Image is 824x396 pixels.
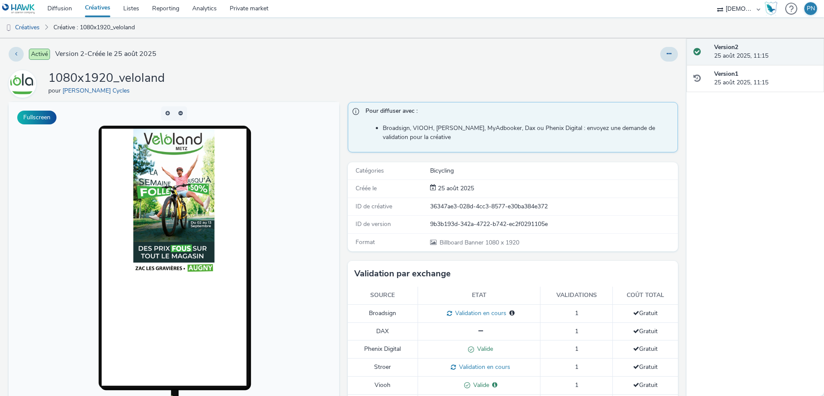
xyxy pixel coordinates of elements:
[356,184,377,192] span: Créée le
[633,363,658,371] span: Gratuit
[2,3,35,14] img: undefined Logo
[714,43,738,51] strong: Version 2
[48,87,62,95] span: pour
[436,184,474,193] div: Création 25 août 2025, 11:15
[765,2,777,15] img: Hawk Academy
[452,309,506,317] span: Validation en cours
[348,304,418,322] td: Broadsign
[575,363,578,371] span: 1
[29,49,50,60] span: Activé
[633,309,658,317] span: Gratuit
[383,124,674,142] li: Broadsign, VIOOH, [PERSON_NAME], MyAdbooker, Dax ou Phenix Digital : envoyez une demande de valid...
[575,381,578,389] span: 1
[440,238,485,247] span: Billboard Banner
[418,287,540,304] th: Etat
[48,70,165,87] h1: 1080x1920_veloland
[633,381,658,389] span: Gratuit
[348,340,418,359] td: Phenix Digital
[4,24,13,32] img: dooh
[348,358,418,376] td: Stroer
[348,322,418,340] td: DAX
[456,363,510,371] span: Validation en cours
[365,107,669,118] span: Pour diffuser avec :
[55,49,156,59] span: Version 2 - Créée le 25 août 2025
[474,345,493,353] span: Valide
[430,167,677,175] div: Bicycling
[575,327,578,335] span: 1
[714,70,817,87] div: 25 août 2025, 11:15
[612,287,678,304] th: Coût total
[9,80,40,88] a: Stephane Gavillon Cycles
[430,202,677,211] div: 36347ae3-028d-4cc3-8577-e30ba384e372
[10,71,35,96] img: Stephane Gavillon Cycles
[439,238,519,247] span: 1080 x 1920
[356,167,384,175] span: Catégories
[714,43,817,61] div: 25 août 2025, 11:15
[356,220,391,228] span: ID de version
[436,184,474,192] span: 25 août 2025
[575,309,578,317] span: 1
[125,27,206,171] img: Advertisement preview
[470,381,489,389] span: Valide
[348,376,418,394] td: Viooh
[714,70,738,78] strong: Version 1
[348,287,418,304] th: Source
[17,111,56,124] button: Fullscreen
[633,345,658,353] span: Gratuit
[356,202,392,210] span: ID de créative
[430,220,677,229] div: 9b3b193d-342a-4722-b742-ec2f0291105e
[62,87,133,95] a: [PERSON_NAME] Cycles
[575,345,578,353] span: 1
[633,327,658,335] span: Gratuit
[765,2,781,15] a: Hawk Academy
[354,267,451,280] h3: Validation par exchange
[356,238,375,246] span: Format
[49,17,139,38] a: Créative : 1080x1920_veloland
[540,287,613,304] th: Validations
[807,2,815,15] div: PN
